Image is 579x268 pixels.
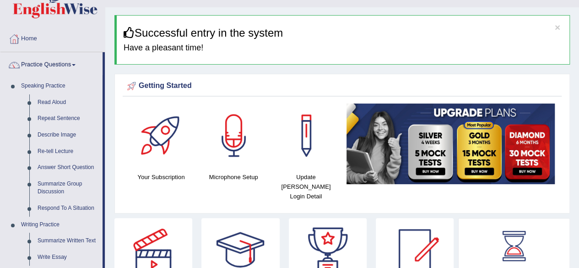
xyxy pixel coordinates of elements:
[33,143,103,160] a: Re-tell Lecture
[124,44,563,53] h4: Have a pleasant time!
[130,172,193,182] h4: Your Subscription
[33,249,103,266] a: Write Essay
[555,22,560,32] button: ×
[33,200,103,217] a: Respond To A Situation
[33,127,103,143] a: Describe Image
[33,110,103,127] a: Repeat Sentence
[124,27,563,39] h3: Successful entry in the system
[33,233,103,249] a: Summarize Written Text
[33,176,103,200] a: Summarize Group Discussion
[346,104,555,184] img: small5.jpg
[202,172,265,182] h4: Microphone Setup
[17,78,103,94] a: Speaking Practice
[274,172,337,201] h4: Update [PERSON_NAME] Login Detail
[33,159,103,176] a: Answer Short Question
[0,52,103,75] a: Practice Questions
[125,79,559,93] div: Getting Started
[17,217,103,233] a: Writing Practice
[0,26,105,49] a: Home
[33,94,103,111] a: Read Aloud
